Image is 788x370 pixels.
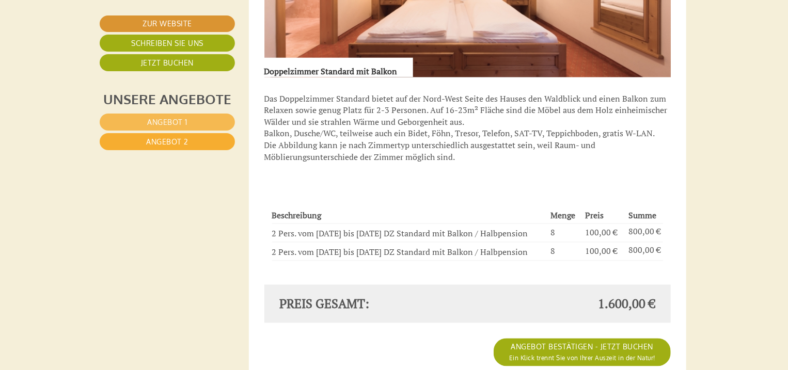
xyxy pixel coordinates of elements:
small: 16:54 [238,51,391,58]
td: 8 [546,243,581,261]
th: Preis [581,208,624,224]
div: Guten Tag, wie können wir Ihnen helfen? [232,28,399,60]
a: ANGEBOT BESTÄTIGEN - JETZT BUCHENEin Klick trennt Sie von Ihrer Auszeit in der Natur! [494,339,671,366]
div: Preis gesamt: [272,295,468,313]
a: Schreiben Sie uns [100,35,235,52]
button: Senden [346,273,407,290]
p: Das Doppelzimmer Standard bietet auf der Nord-West Seite des Hauses den Waldblick und einen Balko... [264,93,671,164]
td: 8 [546,224,581,243]
th: Beschreibung [272,208,547,224]
td: 800,00 € [624,224,663,243]
td: 800,00 € [624,243,663,261]
div: Doppelzimmer Standard mit Balkon [264,58,413,77]
span: 1.600,00 € [598,295,655,313]
div: Sie [238,30,391,39]
span: Angebot 1 [147,118,187,126]
div: [DATE] [185,8,223,26]
a: Zur Website [100,15,235,32]
span: 100,00 € [586,227,618,238]
td: 2 Pers. vom [DATE] bis [DATE] DZ Standard mit Balkon / Halbpension [272,224,547,243]
th: Menge [546,208,581,224]
td: 2 Pers. vom [DATE] bis [DATE] DZ Standard mit Balkon / Halbpension [272,243,547,261]
span: Ein Klick trennt Sie von Ihrer Auszeit in der Natur! [509,355,655,362]
a: Jetzt buchen [100,54,235,71]
div: Unsere Angebote [100,89,235,108]
th: Summe [624,208,663,224]
span: 100,00 € [586,246,618,257]
span: Angebot 2 [146,137,188,146]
